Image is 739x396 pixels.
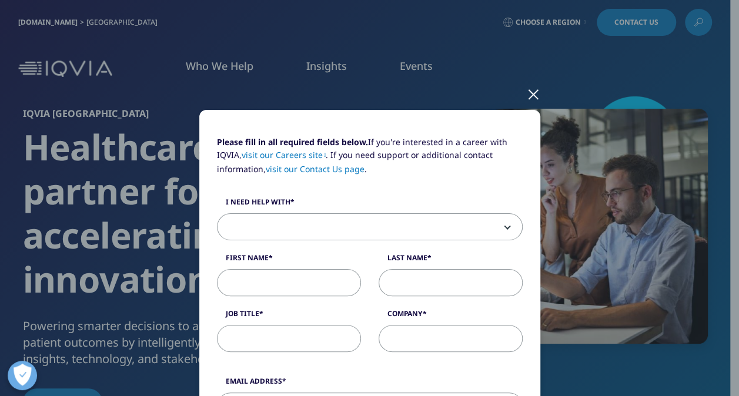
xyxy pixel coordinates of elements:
a: visit our Contact Us page [266,163,365,174]
p: If you're interested in a career with IQVIA, . If you need support or additional contact informat... [217,136,523,184]
label: Email Address [217,376,523,392]
label: First Name [217,253,361,269]
a: visit our Careers site [242,149,326,160]
label: Company [379,308,523,325]
strong: Please fill in all required fields below. [217,136,368,147]
label: I need help with [217,197,523,213]
label: Last Name [379,253,523,269]
button: Open Preferences [8,361,37,390]
label: Job Title [217,308,361,325]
